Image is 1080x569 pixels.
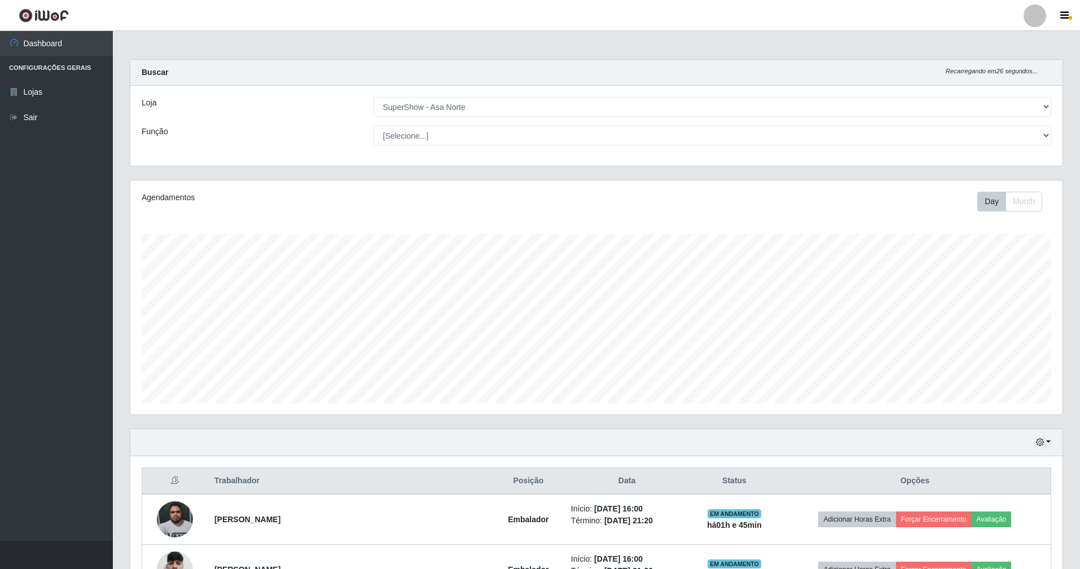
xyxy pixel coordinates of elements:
[571,553,683,565] li: Início:
[977,192,1042,211] div: First group
[142,126,168,138] label: Função
[564,468,690,495] th: Data
[19,8,69,23] img: CoreUI Logo
[571,515,683,527] li: Término:
[508,515,548,524] strong: Embalador
[571,503,683,515] li: Início:
[977,192,1006,211] button: Day
[214,515,280,524] strong: [PERSON_NAME]
[707,521,762,530] strong: há 01 h e 45 min
[708,559,761,568] span: EM ANDAMENTO
[594,504,643,513] time: [DATE] 16:00
[971,511,1011,527] button: Avaliação
[708,509,761,518] span: EM ANDAMENTO
[142,97,156,109] label: Loja
[142,192,511,204] div: Agendamentos
[690,468,779,495] th: Status
[142,68,168,77] strong: Buscar
[493,468,564,495] th: Posição
[604,516,653,525] time: [DATE] 21:20
[1006,192,1042,211] button: Month
[818,511,895,527] button: Adicionar Horas Extra
[946,68,1038,74] i: Recarregando em 26 segundos...
[157,495,193,543] img: 1718553093069.jpeg
[208,468,493,495] th: Trabalhador
[977,192,1051,211] div: Toolbar with button groups
[594,554,643,563] time: [DATE] 16:00
[779,468,1051,495] th: Opções
[896,511,972,527] button: Forçar Encerramento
